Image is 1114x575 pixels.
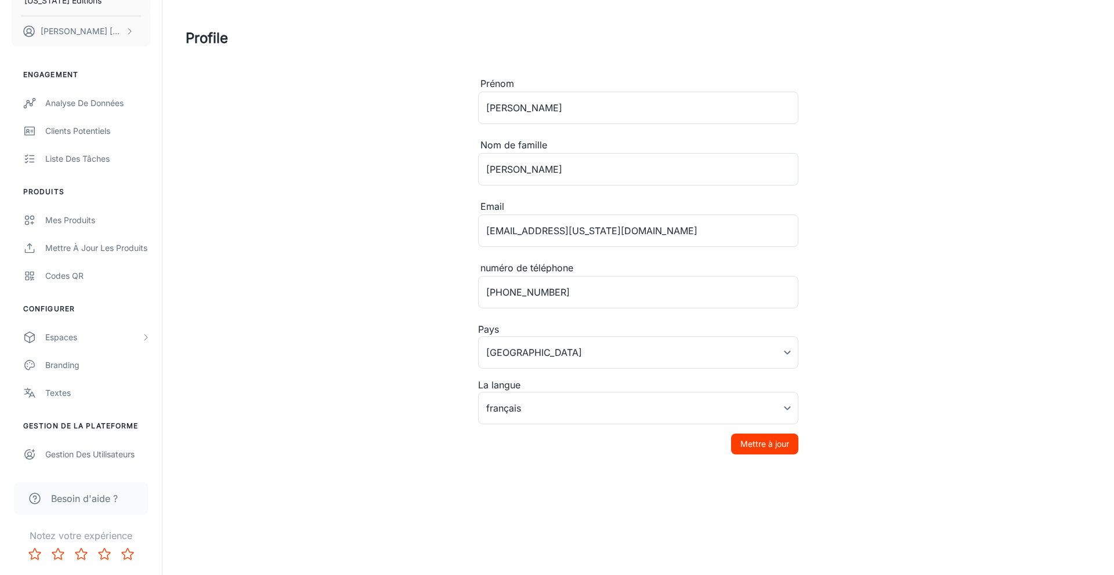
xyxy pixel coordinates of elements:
[731,434,798,454] button: Mettre à jour
[45,97,150,110] div: Analyse de données
[45,331,141,344] div: Espaces
[45,359,150,372] div: Branding
[9,529,153,543] p: Notez votre expérience
[478,322,798,336] div: Pays
[41,25,122,38] p: [PERSON_NAME] [PERSON_NAME]
[478,378,798,392] div: La langue
[45,152,150,165] div: Liste des tâches
[45,125,150,137] div: Clients potentiels
[51,492,118,505] span: Besoin d'aide ?
[45,270,150,282] div: Codes QR
[478,138,798,153] div: Nom de famille
[478,199,798,214] div: Email
[478,392,798,424] div: français
[478,336,798,369] div: [GEOGRAPHIC_DATA]
[45,214,150,227] div: Mes produits
[186,28,228,49] h1: Profile
[45,448,150,461] div: Gestion des utilisateurs
[45,387,150,399] div: Textes
[45,242,150,254] div: Mettre à jour les produits
[12,16,150,46] button: [PERSON_NAME] [PERSON_NAME]
[478,77,798,92] div: Prénom
[478,261,798,276] div: numéro de téléphone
